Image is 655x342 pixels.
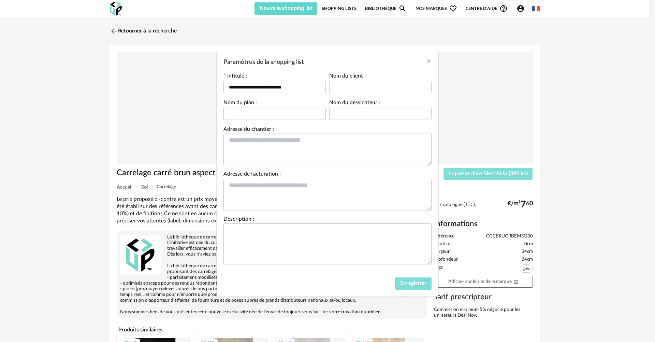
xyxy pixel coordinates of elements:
label: Description : [223,217,254,223]
label: Nom du dessinateur : [329,100,380,107]
div: Paramètres de la shopping list [217,51,438,296]
button: Enregistrer [395,277,432,290]
label: Nom du client : [329,73,366,80]
span: Enregistrer [400,281,426,286]
label: Nom du plan : [223,100,257,107]
span: Paramètres de la shopping list [223,59,304,65]
button: Close [426,58,432,65]
label: Adresse de facturation : [223,172,281,178]
label: Intitulé : [223,73,247,80]
label: Adresse du chantier : [223,127,274,134]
